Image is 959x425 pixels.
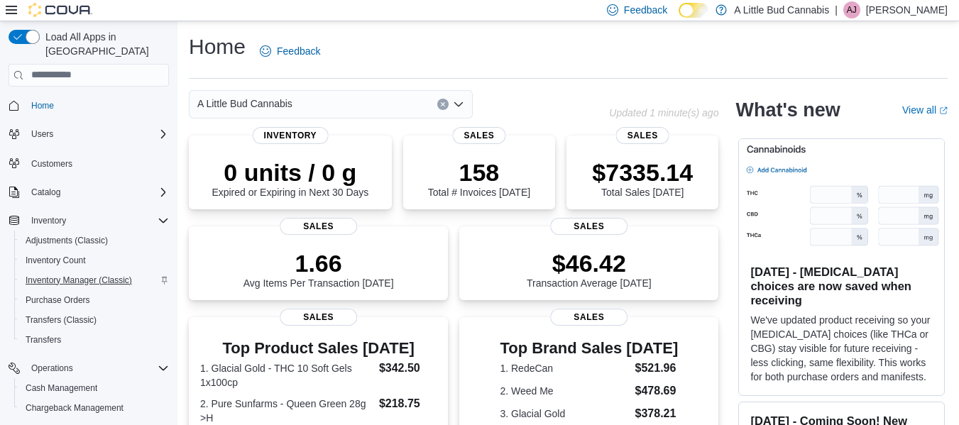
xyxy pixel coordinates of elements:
button: Catalog [26,184,66,201]
span: Inventory [253,127,329,144]
p: A Little Bud Cannabis [734,1,829,18]
button: Operations [3,358,175,378]
button: Inventory Count [14,250,175,270]
input: Dark Mode [679,3,708,18]
span: Cash Management [20,380,169,397]
a: Customers [26,155,78,172]
h3: Top Brand Sales [DATE] [500,340,678,357]
span: Sales [550,309,628,326]
dd: $478.69 [635,382,679,399]
span: Transfers [20,331,169,348]
button: Transfers [14,330,175,350]
span: Inventory Count [20,252,169,269]
span: Inventory Count [26,255,86,266]
button: Users [26,126,59,143]
a: Cash Management [20,380,103,397]
span: Operations [26,360,169,377]
span: Chargeback Management [20,399,169,416]
span: Feedback [277,44,320,58]
span: Adjustments (Classic) [20,232,169,249]
dt: 2. Weed Me [500,384,629,398]
button: Home [3,95,175,116]
button: Operations [26,360,79,377]
span: A Little Bud Cannabis [197,95,292,112]
span: Inventory Manager (Classic) [26,275,132,286]
span: Sales [280,218,358,235]
h2: What's new [735,99,840,121]
p: $7335.14 [592,158,693,187]
span: Sales [280,309,358,326]
dt: 2. Pure Sunfarms - Queen Green 28g >H [200,397,373,425]
span: Home [31,100,54,111]
h1: Home [189,33,246,61]
span: Load All Apps in [GEOGRAPHIC_DATA] [40,30,169,58]
button: Adjustments (Classic) [14,231,175,250]
h3: Top Product Sales [DATE] [200,340,437,357]
p: $46.42 [527,249,652,277]
span: Operations [31,363,73,374]
p: | [835,1,838,18]
div: Avg Items Per Transaction [DATE] [243,249,394,289]
div: Transaction Average [DATE] [527,249,652,289]
span: Sales [616,127,669,144]
span: Customers [26,154,169,172]
a: Inventory Manager (Classic) [20,272,138,289]
div: Expired or Expiring in Next 30 Days [212,158,368,198]
span: Catalog [26,184,169,201]
span: Sales [550,218,628,235]
span: Inventory [26,212,169,229]
div: Total Sales [DATE] [592,158,693,198]
button: Open list of options [453,99,464,110]
span: Purchase Orders [26,294,90,306]
p: 1.66 [243,249,394,277]
div: Amanda Joselin [843,1,860,18]
span: Chargeback Management [26,402,124,414]
span: Transfers [26,334,61,346]
a: Transfers (Classic) [20,311,102,329]
svg: External link [939,106,948,115]
button: Cash Management [14,378,175,398]
span: AJ [847,1,857,18]
span: Inventory Manager (Classic) [20,272,169,289]
button: Clear input [437,99,449,110]
span: Users [31,128,53,140]
button: Catalog [3,182,175,202]
button: Transfers (Classic) [14,310,175,330]
span: Feedback [624,3,667,17]
button: Users [3,124,175,144]
button: Customers [3,153,175,173]
dd: $218.75 [379,395,437,412]
a: Purchase Orders [20,292,96,309]
p: Updated 1 minute(s) ago [609,107,718,118]
dd: $378.21 [635,405,679,422]
button: Purchase Orders [14,290,175,310]
h3: [DATE] - [MEDICAL_DATA] choices are now saved when receiving [750,265,933,307]
dd: $521.96 [635,360,679,377]
a: Inventory Count [20,252,92,269]
span: Transfers (Classic) [26,314,97,326]
dt: 3. Glacial Gold [500,407,629,421]
dt: 1. RedeCan [500,361,629,375]
img: Cova [28,3,92,17]
span: Transfers (Classic) [20,311,169,329]
a: Feedback [254,37,326,65]
span: Home [26,96,169,114]
span: Customers [31,158,72,170]
span: Cash Management [26,382,97,394]
a: Home [26,97,60,114]
a: Transfers [20,331,67,348]
a: Chargeback Management [20,399,129,416]
p: 158 [428,158,530,187]
span: Purchase Orders [20,292,169,309]
span: Adjustments (Classic) [26,235,108,246]
div: Total # Invoices [DATE] [428,158,530,198]
dd: $342.50 [379,360,437,377]
button: Inventory [26,212,72,229]
button: Inventory [3,211,175,231]
button: Chargeback Management [14,398,175,418]
a: View allExternal link [902,104,948,116]
button: Inventory Manager (Classic) [14,270,175,290]
span: Users [26,126,169,143]
dt: 1. Glacial Gold - THC 10 Soft Gels 1x100cp [200,361,373,390]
